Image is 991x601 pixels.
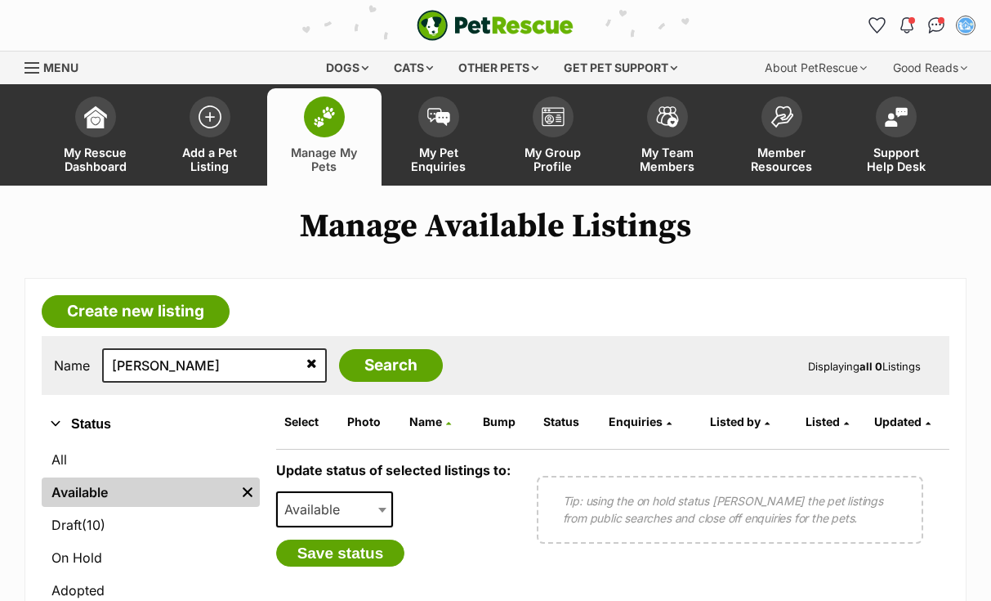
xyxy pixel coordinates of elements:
a: Member Resources [725,88,839,186]
img: member-resources-icon-8e73f808a243e03378d46382f2149f9095a855e16c252ad45f914b54edf8863c.svg [770,105,793,128]
div: Cats [382,52,444,84]
span: Available [278,498,356,521]
span: Name [409,415,442,428]
span: My Pet Enquiries [402,146,475,173]
span: Displaying Listings [808,360,921,373]
a: Create new listing [42,295,230,328]
th: Bump [476,409,536,435]
span: (10) [82,515,105,535]
a: Conversations [923,12,949,38]
a: Listed by [710,415,770,428]
a: Listed [806,415,849,428]
img: team-members-icon-5396bd8760b3fe7c0b43da4ab00e1e3bb1a5d9ba89233759b79545d2d3fc5d0d.svg [656,106,679,128]
a: My Group Profile [496,88,610,186]
img: susan bullen profile pic [958,17,974,34]
span: translation missing: en.admin.listings.index.attributes.enquiries [609,415,663,428]
div: Dogs [315,52,380,84]
a: Name [409,415,451,428]
button: My account [953,12,979,38]
span: My Group Profile [516,146,590,173]
a: All [42,445,260,474]
img: notifications-46538b983faf8c2785f20acdc204bb7945ddae34d4c08c2a6579f10ce5e182be.svg [900,17,913,34]
a: Remove filter [235,478,260,507]
img: dashboard-icon-eb2f2d2d3e046f16d808141f083e7271f6b2e854fb5c12c21221c1fb7104beca.svg [84,105,107,128]
span: My Team Members [631,146,704,173]
img: pet-enquiries-icon-7e3ad2cf08bfb03b45e93fb7055b45f3efa6380592205ae92323e6603595dc1f.svg [427,108,450,126]
span: Menu [43,61,78,74]
a: Add a Pet Listing [153,88,267,186]
img: manage-my-pets-icon-02211641906a0b7f246fdf0571729dbe1e7629f14944591b6c1af311fb30b64b.svg [313,106,336,128]
a: On Hold [42,543,260,572]
button: Notifications [894,12,920,38]
input: Search [339,349,443,382]
span: Add a Pet Listing [173,146,247,173]
div: About PetRescue [753,52,878,84]
a: Manage My Pets [267,88,382,186]
div: Other pets [447,52,550,84]
img: group-profile-icon-3fa3cf56718a62981997c0bc7e787c4b2cf8bcc04b72c1350f741eb67cf2f40e.svg [542,107,565,127]
div: Get pet support [552,52,689,84]
button: Save status [276,540,405,567]
th: Select [278,409,339,435]
span: My Rescue Dashboard [59,146,132,173]
label: Update status of selected listings to: [276,462,511,478]
img: logo-e224e6f780fb5917bec1dbf3a21bbac754714ae5b6737aabdf751b685950b380.svg [417,10,574,41]
span: Support Help Desk [859,146,933,173]
img: chat-41dd97257d64d25036548639549fe6c8038ab92f7586957e7f3b1b290dea8141.svg [928,17,945,34]
img: help-desk-icon-fdf02630f3aa405de69fd3d07c3f3aa587a6932b1a1747fa1d2bba05be0121f9.svg [885,107,908,127]
a: Enquiries [609,415,672,428]
a: Support Help Desk [839,88,953,186]
th: Photo [341,409,401,435]
p: Tip: using the on hold status [PERSON_NAME] the pet listings from public searches and close off e... [563,492,897,527]
a: Favourites [864,12,891,38]
span: Listed [806,415,840,428]
a: Menu [25,52,90,81]
a: My Pet Enquiries [382,88,496,186]
button: Status [42,414,260,435]
span: Member Resources [745,146,819,173]
a: Available [42,478,235,507]
a: PetRescue [417,10,574,41]
a: My Team Members [610,88,725,186]
div: Good Reads [882,52,979,84]
span: Available [276,491,394,527]
a: Draft [42,510,260,540]
strong: all 0 [859,360,882,373]
span: Manage My Pets [288,146,361,173]
a: Updated [874,415,931,428]
label: Name [54,358,90,373]
span: Updated [874,415,922,428]
th: Status [537,409,600,435]
img: add-pet-listing-icon-0afa8454b4691262ce3f59096e99ab1cd57d4a30225e0717b998d2c9b9846f56.svg [199,105,221,128]
ul: Account quick links [864,12,979,38]
span: Listed by [710,415,761,428]
a: My Rescue Dashboard [38,88,153,186]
